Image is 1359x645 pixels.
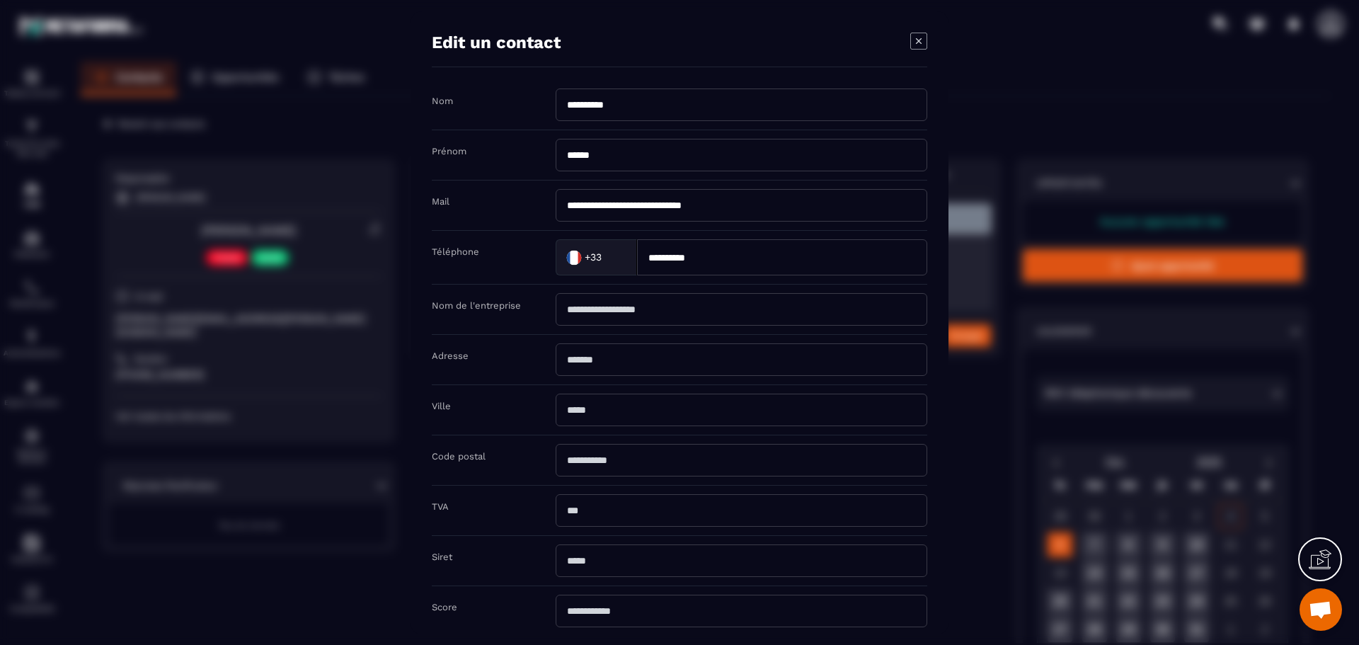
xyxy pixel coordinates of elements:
label: Prénom [432,146,466,156]
div: Ouvrir le chat [1300,588,1342,631]
label: Nom [432,96,453,106]
label: TVA [432,501,449,512]
h4: Edit un contact [432,33,561,52]
label: Ville [432,401,451,411]
span: +33 [585,250,602,264]
div: Search for option [556,239,637,275]
label: Téléphone [432,246,479,257]
label: Code postal [432,451,486,462]
input: Search for option [604,246,622,268]
label: Siret [432,552,452,562]
label: Adresse [432,350,469,361]
img: Country Flag [560,243,588,271]
label: Mail [432,196,449,207]
label: Nom de l'entreprise [432,300,521,311]
label: Score [432,602,457,612]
